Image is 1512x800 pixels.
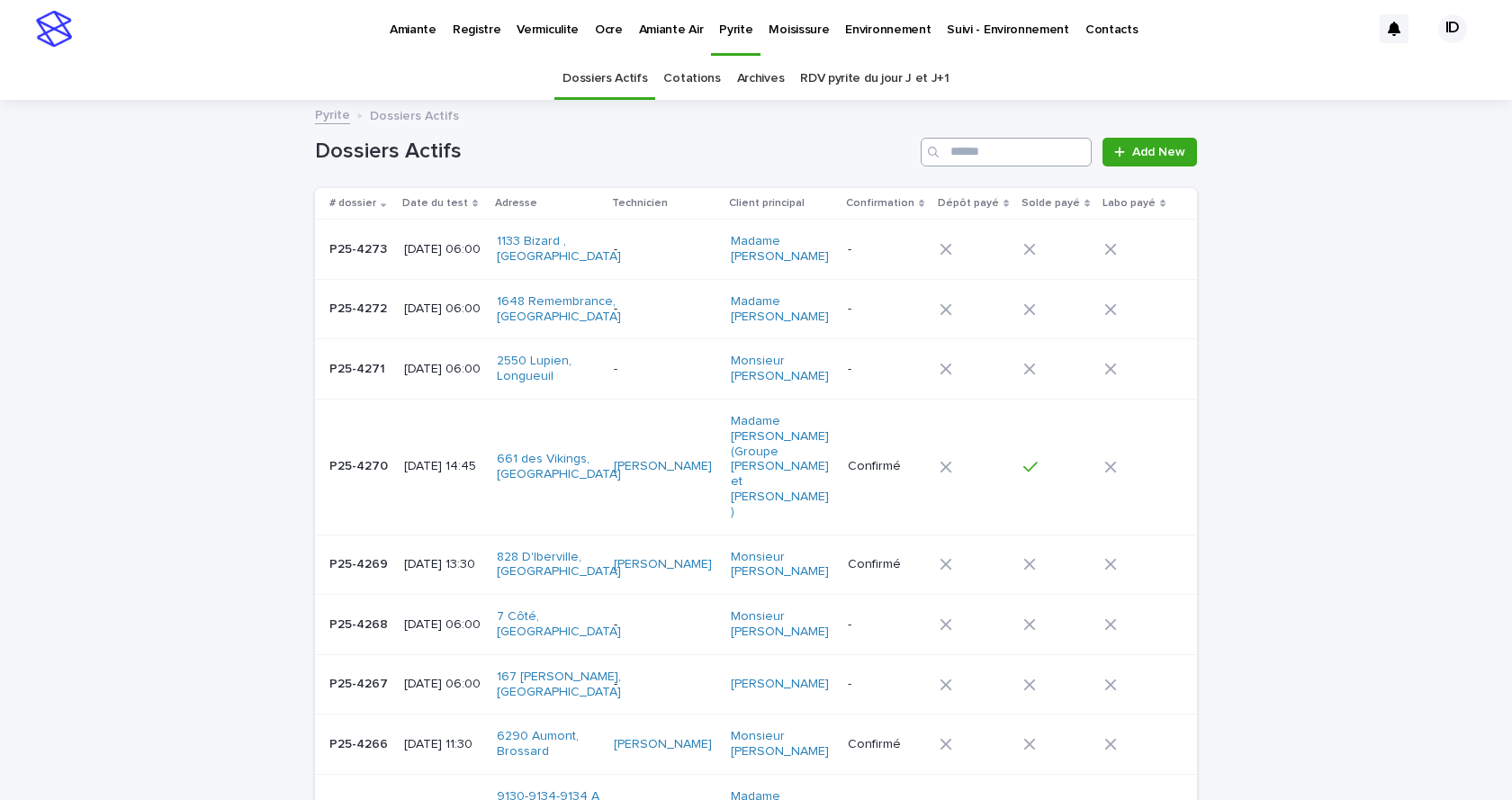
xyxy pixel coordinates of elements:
p: # dossier [329,193,376,213]
a: Madame [PERSON_NAME] [731,294,831,325]
tr: P25-4267P25-4267 [DATE] 06:00167 [PERSON_NAME], [GEOGRAPHIC_DATA] -[PERSON_NAME] - [315,654,1197,715]
p: P25-4273 [329,238,391,257]
p: [DATE] 06:00 [404,301,482,317]
a: Monsieur [PERSON_NAME] [731,729,831,760]
a: [PERSON_NAME] [614,557,712,572]
a: Archives [737,58,785,100]
p: - [614,362,714,377]
p: Solde payé [1021,193,1080,213]
p: - [614,677,714,692]
p: P25-4272 [329,298,391,317]
p: [DATE] 13:30 [404,557,482,572]
a: 828 D'Iberville, [GEOGRAPHIC_DATA] [497,550,621,580]
a: 2550 Lupien, Longueuil [497,354,597,384]
tr: P25-4270P25-4270 [DATE] 14:45661 des Vikings, [GEOGRAPHIC_DATA] [PERSON_NAME] Madame [PERSON_NAME... [315,399,1197,535]
p: [DATE] 06:00 [404,617,482,633]
a: 6290 Aumont, Brossard [497,729,597,760]
p: - [848,677,924,692]
p: P25-4270 [329,455,391,474]
p: Confirmé [848,459,924,474]
a: Add New [1102,138,1197,166]
a: 1648 Remembrance, [GEOGRAPHIC_DATA] [497,294,621,325]
p: Confirmation [846,193,914,213]
div: ID [1438,14,1467,43]
p: Technicien [612,193,668,213]
p: P25-4268 [329,614,391,633]
img: stacker-logo-s-only.png [36,11,72,47]
input: Search [921,138,1092,166]
a: 661 des Vikings, [GEOGRAPHIC_DATA] [497,452,621,482]
p: - [848,362,924,377]
p: - [614,242,714,257]
p: [DATE] 06:00 [404,362,482,377]
p: - [614,301,714,317]
a: [PERSON_NAME] [614,459,712,474]
p: P25-4269 [329,553,391,572]
a: 7 Côté, [GEOGRAPHIC_DATA] [497,609,621,640]
a: Monsieur [PERSON_NAME] [731,354,831,384]
tr: P25-4268P25-4268 [DATE] 06:007 Côté, [GEOGRAPHIC_DATA] -Monsieur [PERSON_NAME] - [315,595,1197,655]
tr: P25-4266P25-4266 [DATE] 11:306290 Aumont, Brossard [PERSON_NAME] Monsieur [PERSON_NAME] Confirmé [315,715,1197,775]
p: - [614,617,714,633]
p: Client principal [729,193,805,213]
tr: P25-4272P25-4272 [DATE] 06:001648 Remembrance, [GEOGRAPHIC_DATA] -Madame [PERSON_NAME] - [315,279,1197,339]
a: Dossiers Actifs [562,58,647,100]
p: [DATE] 11:30 [404,737,482,752]
p: - [848,617,924,633]
tr: P25-4269P25-4269 [DATE] 13:30828 D'Iberville, [GEOGRAPHIC_DATA] [PERSON_NAME] Monsieur [PERSON_NA... [315,535,1197,595]
p: [DATE] 14:45 [404,459,482,474]
a: Cotations [663,58,720,100]
a: Madame [PERSON_NAME] [731,234,831,265]
a: Madame [PERSON_NAME] (Groupe [PERSON_NAME] et [PERSON_NAME] ) [731,414,831,520]
p: [DATE] 06:00 [404,677,482,692]
p: Confirmé [848,557,924,572]
p: [DATE] 06:00 [404,242,482,257]
p: P25-4267 [329,673,391,692]
p: - [848,301,924,317]
p: Date du test [402,193,468,213]
tr: P25-4273P25-4273 [DATE] 06:001133 Bizard , [GEOGRAPHIC_DATA] -Madame [PERSON_NAME] - [315,220,1197,280]
a: 167 [PERSON_NAME], [GEOGRAPHIC_DATA] [497,670,621,700]
span: Add New [1132,146,1185,158]
a: Pyrite [315,103,350,124]
a: RDV pyrite du jour J et J+1 [800,58,949,100]
a: 1133 Bizard , [GEOGRAPHIC_DATA] [497,234,621,265]
p: Confirmé [848,737,924,752]
p: Labo payé [1102,193,1156,213]
p: P25-4266 [329,733,391,752]
p: Dossiers Actifs [370,104,459,124]
a: Monsieur [PERSON_NAME] [731,550,831,580]
tr: P25-4271P25-4271 [DATE] 06:002550 Lupien, Longueuil -Monsieur [PERSON_NAME] - [315,339,1197,400]
a: [PERSON_NAME] [614,737,712,752]
p: Adresse [495,193,537,213]
p: - [848,242,924,257]
a: Monsieur [PERSON_NAME] [731,609,831,640]
a: [PERSON_NAME] [731,677,829,692]
p: P25-4271 [329,358,389,377]
h1: Dossiers Actifs [315,139,913,165]
p: Dépôt payé [938,193,999,213]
